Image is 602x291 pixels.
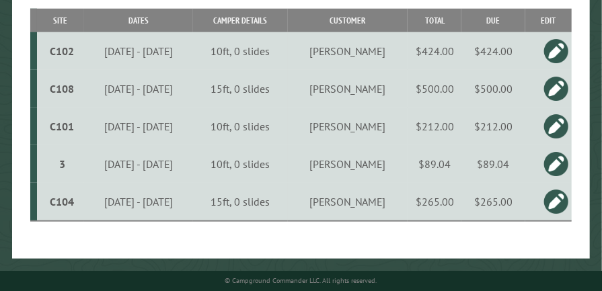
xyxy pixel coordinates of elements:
div: [DATE] - [DATE] [86,195,190,208]
td: 15ft, 0 slides [193,183,288,221]
td: $265.00 [461,183,525,221]
td: [PERSON_NAME] [288,183,408,221]
td: $424.00 [461,32,525,70]
th: Total [408,9,461,32]
td: $424.00 [408,32,461,70]
td: $500.00 [408,70,461,108]
td: $265.00 [408,183,461,221]
td: [PERSON_NAME] [288,70,408,108]
th: Due [461,9,525,32]
div: C102 [42,44,82,58]
div: C108 [42,82,82,95]
td: 10ft, 0 slides [193,108,288,145]
div: [DATE] - [DATE] [86,157,190,171]
td: [PERSON_NAME] [288,32,408,70]
td: [PERSON_NAME] [288,145,408,183]
div: 3 [42,157,82,171]
div: C104 [42,195,82,208]
td: 15ft, 0 slides [193,70,288,108]
th: Customer [288,9,408,32]
td: $212.00 [461,108,525,145]
th: Edit [525,9,572,32]
th: Dates [84,9,193,32]
td: [PERSON_NAME] [288,108,408,145]
div: [DATE] - [DATE] [86,44,190,58]
td: 10ft, 0 slides [193,32,288,70]
td: $89.04 [461,145,525,183]
th: Camper Details [193,9,288,32]
td: $500.00 [461,70,525,108]
td: 10ft, 0 slides [193,145,288,183]
td: $89.04 [408,145,461,183]
td: $212.00 [408,108,461,145]
th: Site [37,9,84,32]
small: © Campground Commander LLC. All rights reserved. [225,276,377,285]
div: [DATE] - [DATE] [86,120,190,133]
div: C101 [42,120,82,133]
div: [DATE] - [DATE] [86,82,190,95]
